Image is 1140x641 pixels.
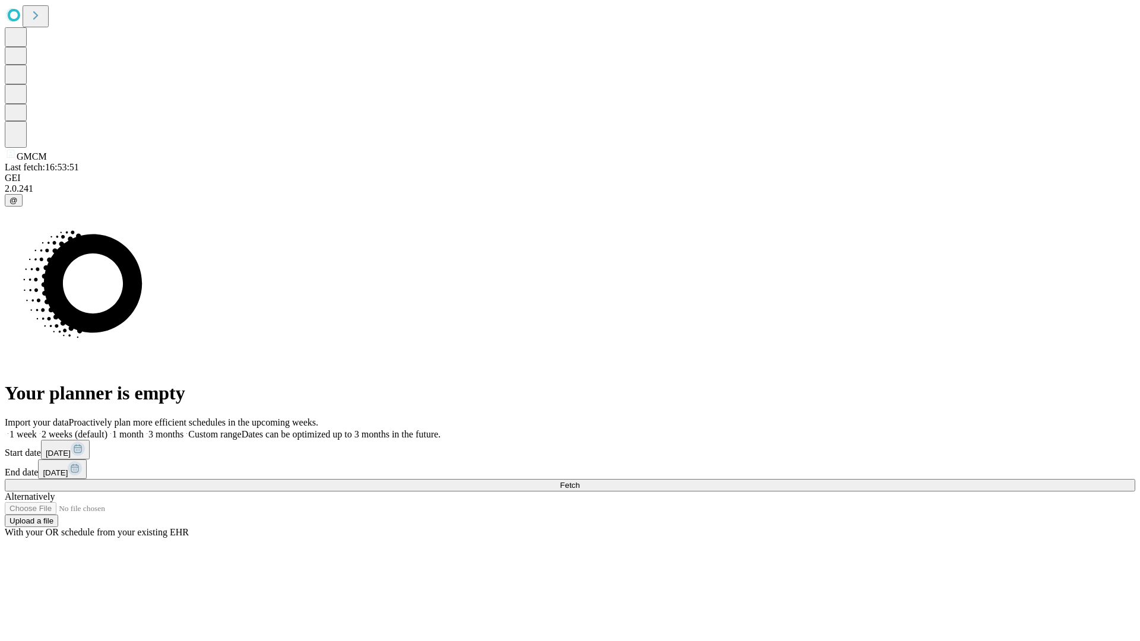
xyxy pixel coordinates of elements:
[69,417,318,427] span: Proactively plan more efficient schedules in the upcoming weeks.
[148,429,183,439] span: 3 months
[5,173,1135,183] div: GEI
[5,417,69,427] span: Import your data
[188,429,241,439] span: Custom range
[41,440,90,459] button: [DATE]
[5,491,55,502] span: Alternatively
[5,162,79,172] span: Last fetch: 16:53:51
[43,468,68,477] span: [DATE]
[9,429,37,439] span: 1 week
[5,382,1135,404] h1: Your planner is empty
[5,194,23,207] button: @
[42,429,107,439] span: 2 weeks (default)
[560,481,579,490] span: Fetch
[5,527,189,537] span: With your OR schedule from your existing EHR
[38,459,87,479] button: [DATE]
[9,196,18,205] span: @
[5,479,1135,491] button: Fetch
[46,449,71,458] span: [DATE]
[5,183,1135,194] div: 2.0.241
[242,429,441,439] span: Dates can be optimized up to 3 months in the future.
[17,151,47,161] span: GMCM
[5,515,58,527] button: Upload a file
[5,459,1135,479] div: End date
[5,440,1135,459] div: Start date
[112,429,144,439] span: 1 month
